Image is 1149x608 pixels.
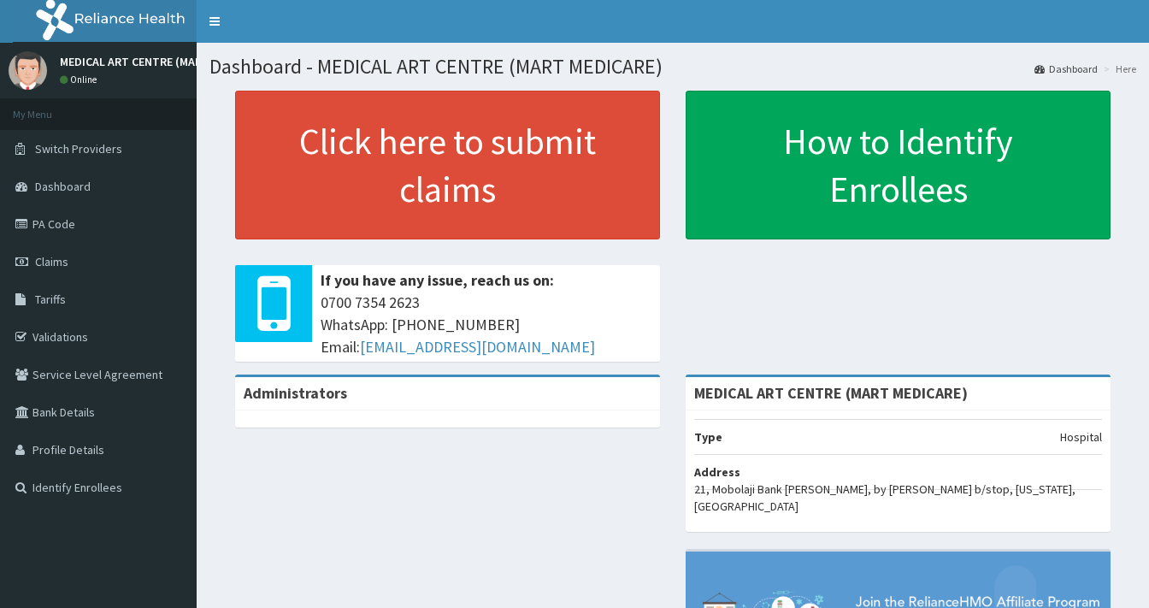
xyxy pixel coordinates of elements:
b: Administrators [244,383,347,403]
p: Hospital [1060,428,1102,446]
span: Claims [35,254,68,269]
b: If you have any issue, reach us on: [321,270,554,290]
strong: MEDICAL ART CENTRE (MART MEDICARE) [694,383,968,403]
a: How to Identify Enrollees [686,91,1111,239]
span: Tariffs [35,292,66,307]
p: 21, Mobolaji Bank [PERSON_NAME], by [PERSON_NAME] b/stop, [US_STATE], [GEOGRAPHIC_DATA] [694,481,1102,515]
p: MEDICAL ART CENTRE (MART MEDICARE) [60,56,268,68]
a: Click here to submit claims [235,91,660,239]
h1: Dashboard - MEDICAL ART CENTRE (MART MEDICARE) [209,56,1136,78]
a: Online [60,74,101,86]
span: 0700 7354 2623 WhatsApp: [PHONE_NUMBER] Email: [321,292,651,357]
span: Switch Providers [35,141,122,156]
li: Here [1099,62,1136,76]
b: Type [694,429,722,445]
a: [EMAIL_ADDRESS][DOMAIN_NAME] [360,337,595,357]
span: Dashboard [35,179,91,194]
img: User Image [9,51,47,90]
a: Dashboard [1034,62,1098,76]
b: Address [694,464,740,480]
